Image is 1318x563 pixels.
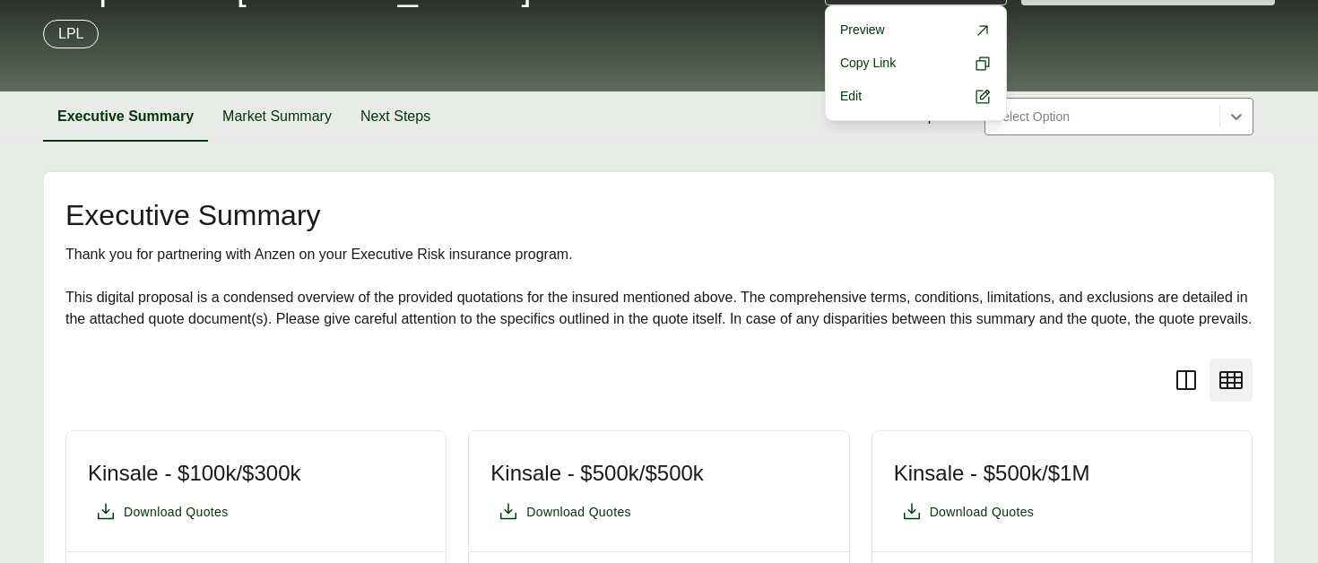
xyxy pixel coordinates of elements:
[930,503,1035,522] span: Download Quotes
[65,244,1253,330] div: Thank you for partnering with Anzen on your Executive Risk insurance program. This digital propos...
[833,80,999,113] a: Edit
[208,91,346,142] button: Market Summary
[88,494,236,530] button: Download Quotes
[490,460,704,487] h3: Kinsale - $500k/$500k
[894,494,1042,530] button: Download Quotes
[840,54,896,73] span: Copy Link
[346,91,445,142] button: Next Steps
[124,503,229,522] span: Download Quotes
[43,91,208,142] button: Executive Summary
[58,23,83,45] p: LPL
[526,503,631,522] span: Download Quotes
[88,460,301,487] h3: Kinsale - $100k/$300k
[833,47,999,80] button: Copy Link
[490,494,638,530] button: Download Quotes
[65,201,1253,230] h2: Executive Summary
[894,460,1090,487] h3: Kinsale - $500k/$1M
[840,87,862,106] span: Edit
[833,13,999,47] a: Preview
[840,21,885,39] span: Preview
